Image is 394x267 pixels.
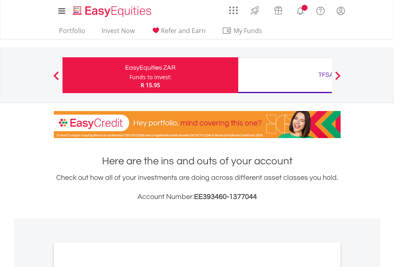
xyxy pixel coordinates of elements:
span: R 15.95 [141,81,160,89]
div: Check out how all of your investments are doing across different asset classes you hold. [54,172,341,203]
a: Notifications [290,2,310,18]
a: FAQ's and Support [310,2,331,18]
img: grid-menu-icon.svg [229,6,238,15]
img: vouchers-v2.svg [272,4,285,17]
a: AppsGrid [224,2,243,15]
span: Refer and Earn [161,26,206,35]
img: thrive-v2.svg [248,4,261,17]
a: My Profile [331,2,351,19]
span: My Funds [222,25,274,36]
button: Next [330,75,346,83]
a: Invest Now [98,27,138,39]
h1: Here are the ins and outs of your account [54,154,341,168]
a: Home page [70,2,155,18]
a: Vouchers [267,2,290,17]
div: Funds to invest: [129,73,172,81]
span: EE393460-1377044 [194,193,257,201]
img: EasyCredit Promotion Banner [54,111,341,138]
h3: Account Number: [54,191,341,203]
a: Portfolio [56,27,88,39]
a: Refer and Earn [148,27,209,39]
button: Previous [48,75,64,83]
div: EasyEquities ZAR [67,62,233,73]
img: EasyEquities_Logo.png [71,5,155,18]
